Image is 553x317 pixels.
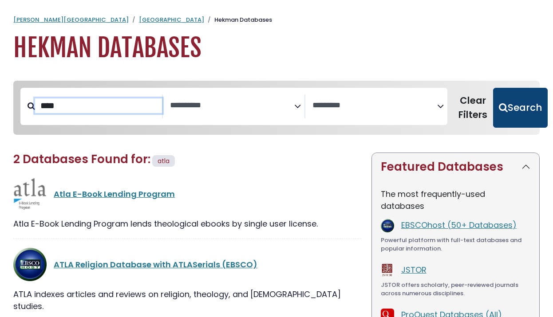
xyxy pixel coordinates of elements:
[54,259,257,270] a: ATLA Religion Database with ATLASerials (EBSCO)
[35,98,162,113] input: Search database by title or keyword
[139,16,204,24] a: [GEOGRAPHIC_DATA]
[13,151,150,167] span: 2 Databases Found for:
[381,236,530,253] div: Powerful platform with full-text databases and popular information.
[401,264,427,275] a: JSTOR
[381,188,530,212] p: The most frequently-used databases
[312,101,437,110] textarea: Search
[372,153,539,181] button: Featured Databases
[13,218,361,230] div: Atla E-Book Lending Program lends theological ebooks by single user license.
[13,33,540,63] h1: Hekman Databases
[381,281,530,298] div: JSTOR offers scholarly, peer-reviewed journals across numerous disciplines.
[13,16,540,24] nav: breadcrumb
[13,288,361,312] div: ATLA indexes articles and reviews on religion, theology, and [DEMOGRAPHIC_DATA] studies.
[204,16,272,24] li: Hekman Databases
[401,219,517,231] a: EBSCOhost (50+ Databases)
[158,157,170,165] span: atla
[453,88,493,128] button: Clear Filters
[54,188,175,200] a: Atla E-Book Lending Program
[13,16,129,24] a: [PERSON_NAME][GEOGRAPHIC_DATA]
[493,88,548,128] button: Submit for Search Results
[170,101,294,110] textarea: Search
[13,81,540,135] nav: Search filters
